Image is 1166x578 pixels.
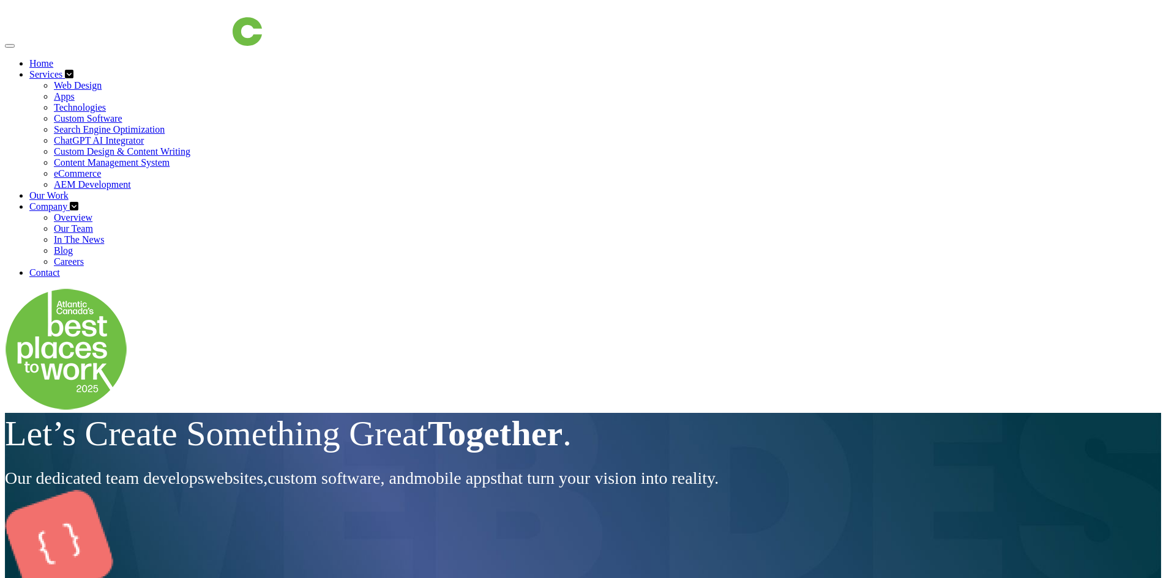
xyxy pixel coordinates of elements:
span: websites [204,469,263,487]
a: Custom Design & Content Writing [54,146,190,157]
a: Search Engine Optimization [54,124,165,135]
a: Apps [54,91,75,102]
img: Down [5,288,127,410]
a: Blog [54,245,73,256]
a: Web Design [54,80,102,91]
a: Our Team [54,223,93,234]
a: Contact [29,267,60,278]
a: eCommerce [54,168,101,179]
a: Company [29,201,70,212]
span: custom software [267,469,380,487]
span: mobile apps [414,469,497,487]
a: Careers [54,256,84,267]
span: Together [428,413,562,453]
a: In The News [54,234,104,245]
a: Technologies [54,102,106,113]
a: Services [29,69,65,80]
a: Custom Software [54,113,122,124]
a: Content Management System [54,157,170,168]
img: immediac [17,5,262,46]
a: Our Work [29,190,69,201]
h3: Our dedicated team develops , , and that turn your vision into reality. [5,467,1161,490]
h1: Let’s Create Something Great . [5,413,1161,454]
a: Overview [54,212,92,223]
button: Toggle navigation [5,44,15,48]
a: Home [29,58,53,69]
a: ChatGPT AI Integrator [54,135,144,146]
a: AEM Development [54,179,131,190]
